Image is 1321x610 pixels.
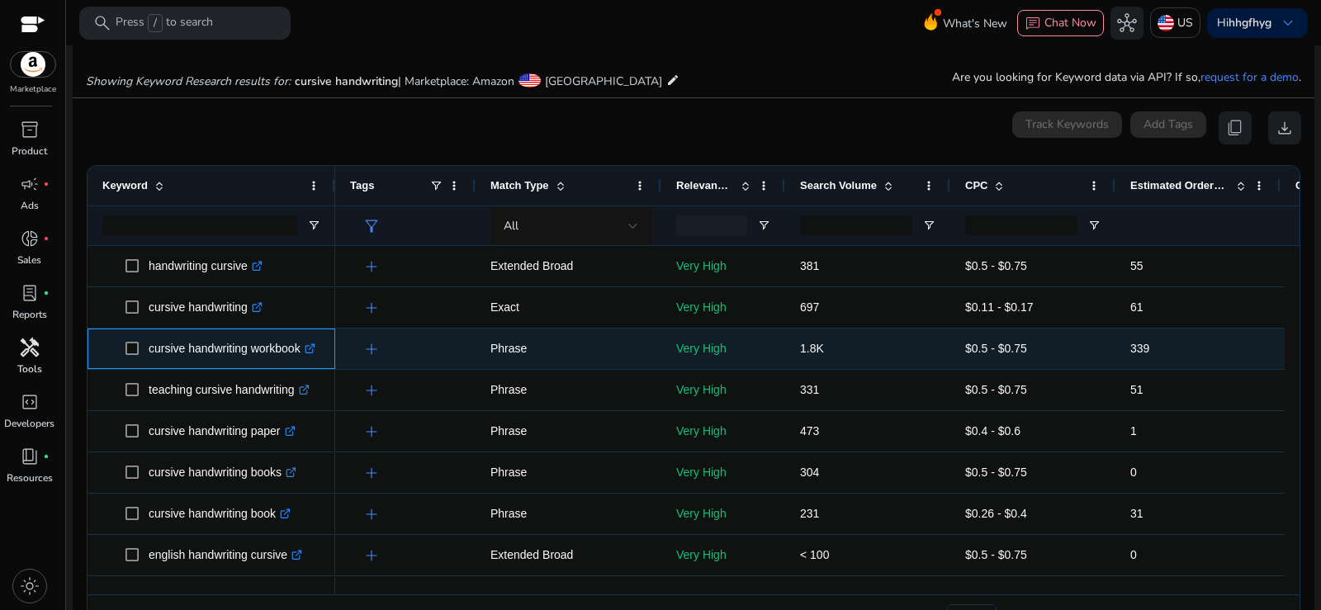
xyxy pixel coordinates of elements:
[490,538,646,572] p: Extended Broad
[965,259,1027,272] span: $0.5 - $0.75
[1177,8,1193,37] p: US
[1130,383,1143,396] span: 51
[676,291,770,324] p: Very High
[362,381,381,400] span: add
[12,144,47,158] p: Product
[490,414,646,448] p: Phrase
[545,73,662,89] span: [GEOGRAPHIC_DATA]
[800,215,912,235] input: Search Volume Filter Input
[12,307,47,322] p: Reports
[1278,13,1298,33] span: keyboard_arrow_down
[965,507,1027,520] span: $0.26 - $0.4
[800,466,819,479] span: 304
[149,497,291,531] p: cursive handwriting book
[490,373,646,407] p: Phrase
[800,259,819,272] span: 381
[4,416,54,431] p: Developers
[965,215,1077,235] input: CPC Filter Input
[922,219,935,232] button: Open Filter Menu
[965,424,1020,437] span: $0.4 - $0.6
[116,14,213,32] p: Press to search
[149,456,296,489] p: cursive handwriting books
[800,507,819,520] span: 231
[43,181,50,187] span: fiber_manual_record
[1158,15,1174,31] img: us.svg
[1130,424,1137,437] span: 1
[295,73,398,89] span: cursive handwriting
[1130,342,1149,355] span: 339
[362,463,381,483] span: add
[21,198,39,213] p: Ads
[1268,111,1301,144] button: download
[20,338,40,357] span: handyman
[490,497,646,531] p: Phrase
[800,179,877,192] span: Search Volume
[362,257,381,277] span: add
[20,120,40,139] span: inventory_2
[1229,15,1271,31] b: hhgfhyg
[676,456,770,489] p: Very High
[149,414,296,448] p: cursive handwriting paper
[362,504,381,524] span: add
[676,373,770,407] p: Very High
[398,73,514,89] span: | Marketplace: Amazon
[20,174,40,194] span: campaign
[17,362,42,376] p: Tools
[490,249,646,283] p: Extended Broad
[952,69,1301,86] p: Are you looking for Keyword data via API? If so, .
[362,298,381,318] span: add
[20,576,40,596] span: light_mode
[17,253,41,267] p: Sales
[149,538,302,572] p: english handwriting cursive
[1087,219,1101,232] button: Open Filter Menu
[800,300,819,314] span: 697
[1217,17,1271,29] p: Hi
[490,291,646,324] p: Exact
[800,548,829,561] span: < 100
[965,179,987,192] span: CPC
[149,291,263,324] p: cursive handwriting
[11,52,55,77] img: amazon.svg
[7,471,53,485] p: Resources
[149,332,315,366] p: cursive handwriting workbook
[504,218,518,234] span: All
[1044,15,1096,31] span: Chat Now
[1200,69,1299,85] a: request for a demo
[149,373,310,407] p: teaching cursive handwriting
[102,215,297,235] input: Keyword Filter Input
[490,456,646,489] p: Phrase
[1017,10,1104,36] button: chatChat Now
[1130,259,1143,272] span: 55
[800,342,824,355] span: 1.8K
[965,548,1027,561] span: $0.5 - $0.75
[10,83,56,96] p: Marketplace
[676,179,734,192] span: Relevance Score
[757,219,770,232] button: Open Filter Menu
[676,538,770,572] p: Very High
[149,249,263,283] p: handwriting cursive
[1130,300,1143,314] span: 61
[20,392,40,412] span: code_blocks
[86,73,291,89] i: Showing Keyword Research results for:
[965,383,1027,396] span: $0.5 - $0.75
[102,179,148,192] span: Keyword
[676,497,770,531] p: Very High
[362,546,381,565] span: add
[965,300,1034,314] span: $0.11 - $0.17
[148,14,163,32] span: /
[362,216,381,236] span: filter_alt
[43,453,50,460] span: fiber_manual_record
[965,342,1027,355] span: $0.5 - $0.75
[20,447,40,466] span: book_4
[1130,548,1137,561] span: 0
[20,229,40,248] span: donut_small
[490,179,549,192] span: Match Type
[307,219,320,232] button: Open Filter Menu
[1130,466,1137,479] span: 0
[362,339,381,359] span: add
[943,9,1007,38] span: What's New
[1117,13,1137,33] span: hub
[1130,507,1143,520] span: 31
[676,249,770,283] p: Very High
[20,283,40,303] span: lab_profile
